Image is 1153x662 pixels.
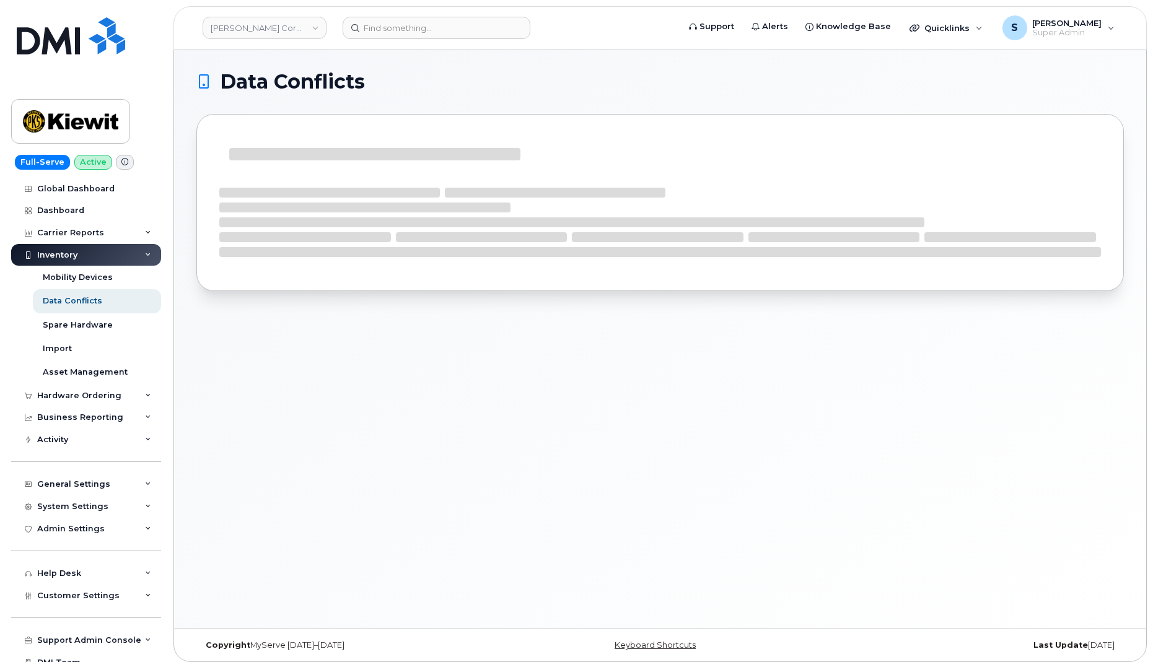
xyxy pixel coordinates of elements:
[206,640,250,650] strong: Copyright
[1033,640,1088,650] strong: Last Update
[615,640,696,650] a: Keyboard Shortcuts
[815,640,1124,650] div: [DATE]
[196,640,506,650] div: MyServe [DATE]–[DATE]
[220,72,365,91] span: Data Conflicts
